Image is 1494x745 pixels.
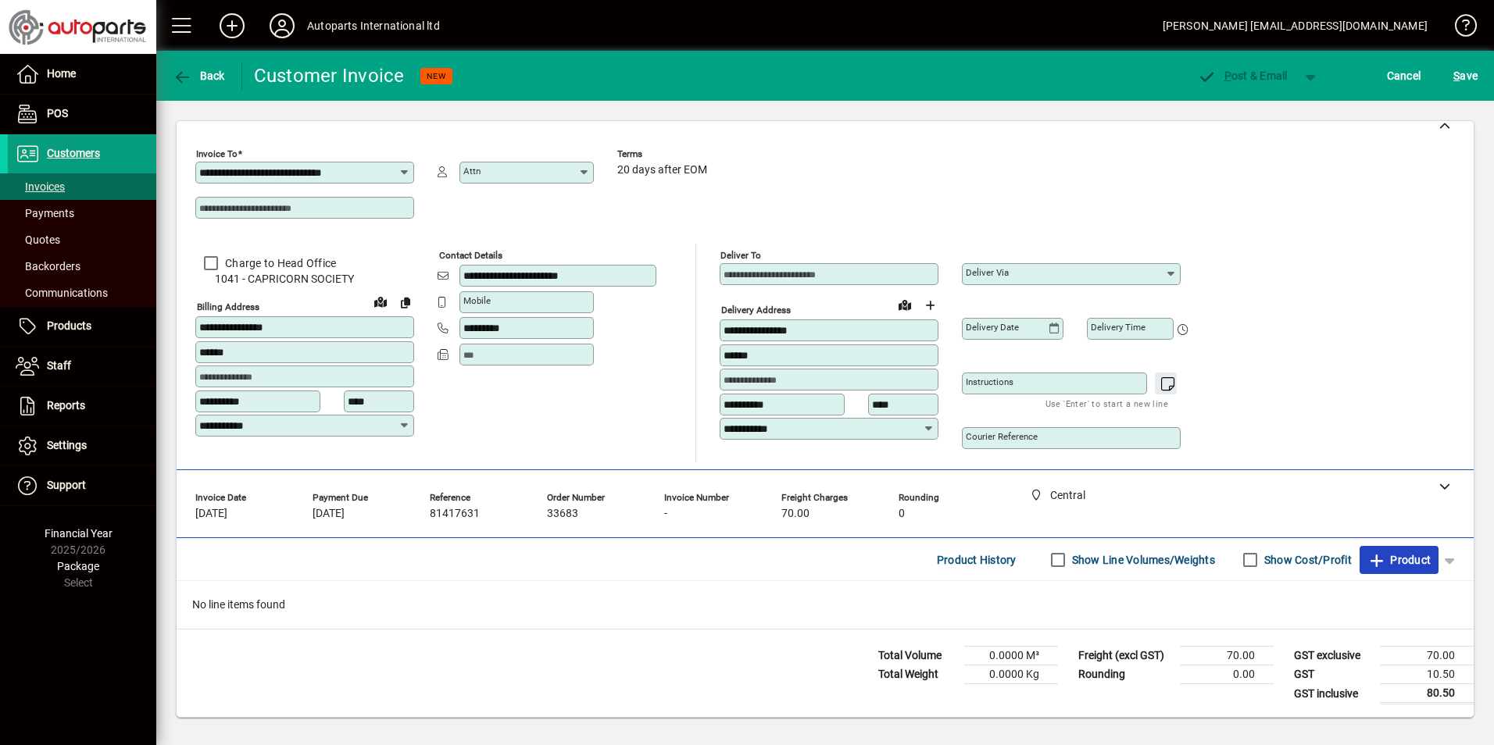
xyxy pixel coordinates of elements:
[16,260,80,273] span: Backorders
[8,55,156,94] a: Home
[664,508,667,520] span: -
[8,307,156,346] a: Products
[257,12,307,40] button: Profile
[1383,62,1425,90] button: Cancel
[57,560,99,572] span: Package
[1449,62,1481,90] button: Save
[173,70,225,82] span: Back
[937,547,1017,572] span: Product History
[195,271,414,287] span: 1041 - CAPRICORN SOCIETY
[1070,647,1180,665] td: Freight (excl GST)
[207,12,257,40] button: Add
[16,207,74,219] span: Payments
[47,439,87,451] span: Settings
[1453,63,1478,88] span: ave
[1189,62,1296,90] button: Post & Email
[1180,665,1274,684] td: 0.00
[16,233,60,246] span: Quotes
[427,71,446,81] span: NEW
[1387,63,1421,88] span: Cancel
[313,508,345,520] span: [DATE]
[45,527,113,540] span: Financial Year
[430,508,480,520] span: 81417631
[8,226,156,253] a: Quotes
[196,148,238,159] mat-label: Invoice To
[307,13,440,38] div: Autoparts International ltd
[781,508,810,520] span: 70.00
[8,94,156,134] a: POS
[169,62,229,90] button: Back
[547,508,578,520] span: 33683
[47,479,86,491] span: Support
[16,180,65,193] span: Invoices
[177,581,1474,629] div: No line items found
[1261,552,1352,568] label: Show Cost/Profit
[47,399,85,412] span: Reports
[8,200,156,226] a: Payments
[8,426,156,465] a: Settings
[463,295,491,306] mat-label: Mobile
[254,63,405,88] div: Customer Invoice
[892,292,917,317] a: View on map
[1380,647,1474,665] td: 70.00
[8,253,156,280] a: Backorders
[1197,70,1288,82] span: ost & Email
[8,347,156,386] a: Staff
[720,250,761,261] mat-label: Deliver To
[47,107,68,119] span: POS
[47,147,100,159] span: Customers
[1286,647,1380,665] td: GST exclusive
[47,359,71,372] span: Staff
[8,280,156,306] a: Communications
[195,508,227,520] span: [DATE]
[8,387,156,426] a: Reports
[1163,13,1428,38] div: [PERSON_NAME] [EMAIL_ADDRESS][DOMAIN_NAME]
[156,62,242,90] app-page-header-button: Back
[617,149,711,159] span: Terms
[1367,547,1431,572] span: Product
[8,466,156,505] a: Support
[1180,647,1274,665] td: 70.00
[1045,394,1168,412] mat-hint: Use 'Enter' to start a new line
[870,647,964,665] td: Total Volume
[964,665,1058,684] td: 0.0000 Kg
[1091,322,1146,333] mat-label: Delivery time
[16,287,108,299] span: Communications
[966,322,1019,333] mat-label: Delivery date
[899,508,905,520] span: 0
[1380,665,1474,684] td: 10.50
[368,289,393,314] a: View on map
[1443,3,1474,54] a: Knowledge Base
[617,164,707,176] span: 20 days after EOM
[8,173,156,200] a: Invoices
[1453,70,1460,82] span: S
[1069,552,1215,568] label: Show Line Volumes/Weights
[966,431,1038,442] mat-label: Courier Reference
[966,376,1013,387] mat-label: Instructions
[47,319,91,332] span: Products
[463,166,481,176] mat-label: Attn
[964,647,1058,665] td: 0.0000 M³
[222,255,336,271] label: Charge to Head Office
[47,67,76,80] span: Home
[931,546,1023,574] button: Product History
[1286,684,1380,704] td: GST inclusive
[1380,684,1474,704] td: 80.50
[1286,665,1380,684] td: GST
[917,293,942,318] button: Choose address
[1224,70,1231,82] span: P
[1070,665,1180,684] td: Rounding
[393,290,418,315] button: Copy to Delivery address
[870,665,964,684] td: Total Weight
[966,267,1009,278] mat-label: Deliver via
[1360,546,1439,574] button: Product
